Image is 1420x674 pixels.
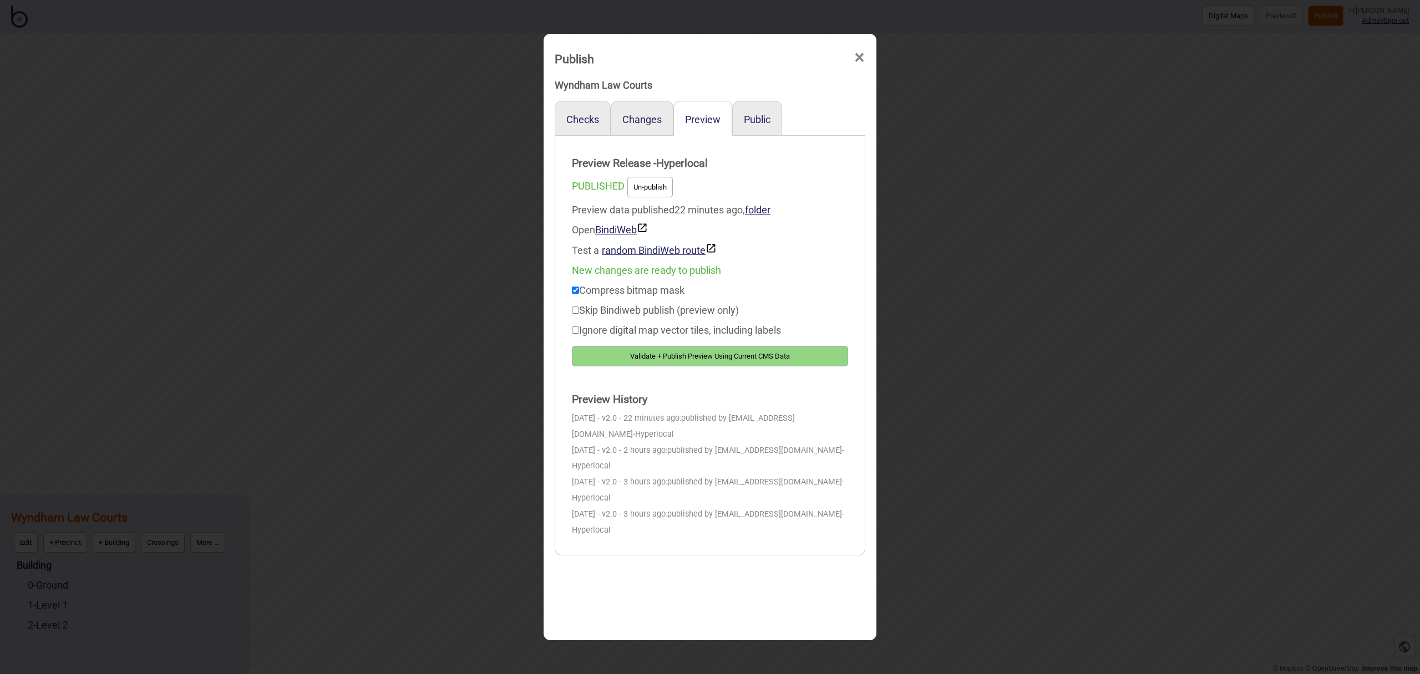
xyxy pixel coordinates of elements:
[572,200,848,261] div: Preview data published 22 minutes ago
[572,284,684,296] label: Compress bitmap mask
[572,307,579,314] input: Skip Bindiweb publish (preview only)
[744,114,770,125] button: Public
[743,204,770,216] span: ,
[667,477,842,487] span: published by [EMAIL_ADDRESS][DOMAIN_NAME]
[572,326,579,334] input: Ignore digital map vector tiles, including labels
[633,430,674,439] span: - Hyperlocal
[572,324,781,336] label: Ignore digital map vector tiles, including labels
[572,443,848,475] div: [DATE] - v2.0 - 2 hours ago:
[572,411,848,443] div: [DATE] - v2.0 - 22 minutes ago:
[572,152,848,175] strong: Preview Release - Hyperlocal
[555,75,865,95] div: Wyndham Law Courts
[572,180,625,192] span: PUBLISHED
[627,177,673,197] button: Un-publish
[637,222,648,233] img: preview
[572,304,739,316] label: Skip Bindiweb publish (preview only)
[572,389,848,411] strong: Preview History
[572,287,579,294] input: Compress bitmap mask
[572,261,848,280] div: New changes are ready to publish
[572,413,795,439] span: published by [EMAIL_ADDRESS][DOMAIN_NAME]
[572,509,844,535] span: - Hyperlocal
[706,243,717,254] img: preview
[555,47,594,71] div: Publish
[685,114,721,125] button: Preview
[566,114,599,125] button: Checks
[572,240,848,261] div: Test a
[572,346,848,366] button: Validate + Publish Preview Using Current CMS Data
[854,39,865,76] span: ×
[602,243,717,256] button: random BindiWeb route
[572,474,848,507] div: [DATE] - v2.0 - 3 hours ago:
[667,446,842,455] span: published by [EMAIL_ADDRESS][DOMAIN_NAME]
[745,204,770,216] a: folder
[572,220,848,240] div: Open
[595,224,648,236] a: BindiWeb
[667,509,842,519] span: published by [EMAIL_ADDRESS][DOMAIN_NAME]
[622,114,662,125] button: Changes
[572,507,848,539] div: [DATE] - v2.0 - 3 hours ago:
